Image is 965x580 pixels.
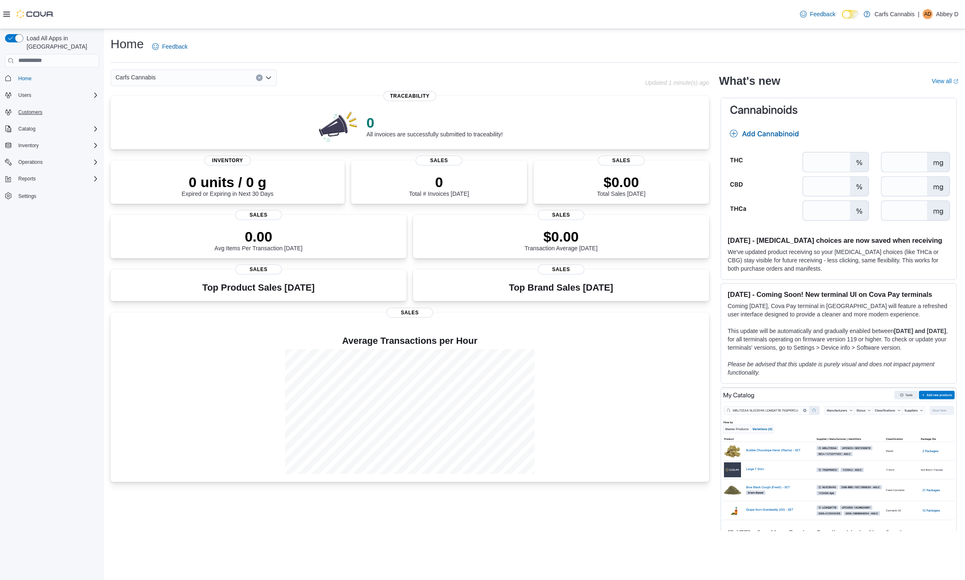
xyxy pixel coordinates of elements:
[2,123,102,135] button: Catalog
[182,174,273,190] p: 0 units / 0 g
[2,89,102,101] button: Users
[728,302,950,318] p: Coming [DATE], Cova Pay terminal in [GEOGRAPHIC_DATA] will feature a refreshed user interface des...
[810,10,835,18] span: Feedback
[15,107,99,117] span: Customers
[116,72,156,82] span: Carfs Cannabis
[265,74,272,81] button: Open list of options
[538,210,584,220] span: Sales
[202,283,315,293] h3: Top Product Sales [DATE]
[214,228,303,245] p: 0.00
[15,124,39,134] button: Catalog
[18,175,36,182] span: Reports
[953,79,958,84] svg: External link
[235,264,282,274] span: Sales
[18,109,42,116] span: Customers
[15,90,34,100] button: Users
[598,155,645,165] span: Sales
[15,90,99,100] span: Users
[509,283,613,293] h3: Top Brand Sales [DATE]
[728,361,934,376] em: Please be advised that this update is purely visual and does not impact payment functionality.
[409,174,469,190] p: 0
[15,174,39,184] button: Reports
[15,191,39,201] a: Settings
[728,236,950,244] h3: [DATE] - [MEDICAL_DATA] choices are now saved when receiving
[728,529,950,537] h3: [DATE] - See More Product Details with the New Catalog
[18,92,31,99] span: Users
[918,9,920,19] p: |
[367,114,503,138] div: All invoices are successfully submitted to traceability!
[111,36,144,52] h1: Home
[18,159,43,165] span: Operations
[18,193,36,200] span: Settings
[15,157,46,167] button: Operations
[2,140,102,151] button: Inventory
[15,73,99,84] span: Home
[23,34,99,51] span: Load All Apps in [GEOGRAPHIC_DATA]
[18,126,35,132] span: Catalog
[256,74,263,81] button: Clear input
[367,114,503,131] p: 0
[117,336,702,346] h4: Average Transactions per Hour
[409,174,469,197] div: Total # Invoices [DATE]
[5,69,99,224] nav: Complex example
[15,124,99,134] span: Catalog
[214,228,303,252] div: Avg Items Per Transaction [DATE]
[15,190,99,201] span: Settings
[182,174,273,197] div: Expired or Expiring in Next 30 Days
[317,109,360,143] img: 0
[728,327,950,352] p: This update will be automatically and gradually enabled between , for all terminals operating on ...
[18,142,39,149] span: Inventory
[235,210,282,220] span: Sales
[728,248,950,273] p: We've updated product receiving so your [MEDICAL_DATA] choices (like THCa or CBG) stay visible fo...
[524,228,598,252] div: Transaction Average [DATE]
[386,308,433,318] span: Sales
[936,9,958,19] p: Abbey D
[2,173,102,185] button: Reports
[2,106,102,118] button: Customers
[15,157,99,167] span: Operations
[18,75,32,82] span: Home
[924,9,931,19] span: AD
[2,156,102,168] button: Operations
[524,228,598,245] p: $0.00
[728,290,950,299] h3: [DATE] - Coming Soon! New terminal UI on Cova Pay terminals
[597,174,645,190] p: $0.00
[597,174,645,197] div: Total Sales [DATE]
[2,72,102,84] button: Home
[383,91,436,101] span: Traceability
[932,78,958,84] a: View allExternal link
[645,79,709,86] p: Updated 1 minute(s) ago
[2,190,102,202] button: Settings
[842,10,859,19] input: Dark Mode
[15,141,99,151] span: Inventory
[15,174,99,184] span: Reports
[149,38,191,55] a: Feedback
[538,264,584,274] span: Sales
[416,155,462,165] span: Sales
[894,328,946,334] strong: [DATE] and [DATE]
[17,10,54,18] img: Cova
[719,74,780,88] h2: What's new
[204,155,251,165] span: Inventory
[15,107,46,117] a: Customers
[797,6,839,22] a: Feedback
[162,42,187,51] span: Feedback
[923,9,933,19] div: Abbey D
[15,74,35,84] a: Home
[15,141,42,151] button: Inventory
[874,9,915,19] p: Carfs Cannabis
